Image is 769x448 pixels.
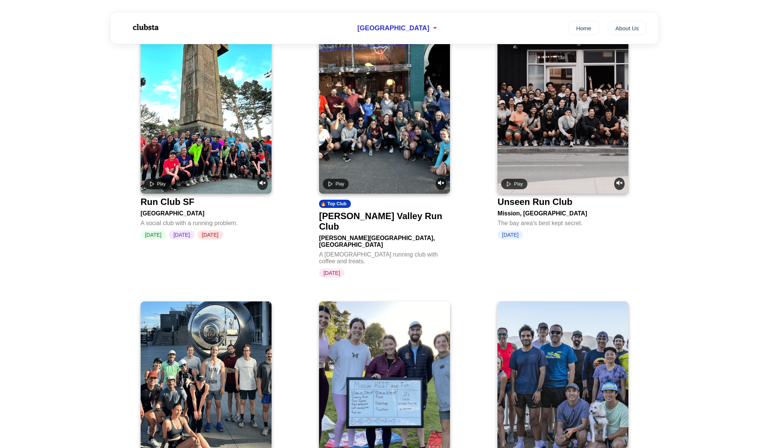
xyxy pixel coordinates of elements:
div: 🔥 Top Club [319,200,351,208]
div: Unseen Run Club [497,197,572,207]
a: Home [569,21,599,35]
a: About Us [608,21,646,35]
div: A social club with a running problem. [141,217,272,227]
span: [GEOGRAPHIC_DATA] [357,24,429,32]
button: Unmute video [257,178,268,190]
button: Play video [144,179,170,189]
span: [DATE] [197,230,223,239]
button: Play video [323,179,349,189]
button: Unmute video [614,178,625,190]
div: [PERSON_NAME] Valley Run Club [319,211,447,232]
div: [GEOGRAPHIC_DATA] [141,207,272,217]
span: Play [336,181,344,187]
div: Mission, [GEOGRAPHIC_DATA] [497,207,628,217]
div: A [DEMOGRAPHIC_DATA] running club with coffee and treats. [319,248,450,265]
button: Play video [501,179,527,189]
span: [DATE] [497,230,523,239]
div: The bay area's best kept secret. [497,217,628,227]
div: Run Club SF [141,197,194,207]
img: Logo [123,18,168,37]
span: Play [157,181,166,187]
a: Play videoUnmute videoRun Club SF[GEOGRAPHIC_DATA]A social club with a running problem.[DATE][DAT... [141,16,272,239]
span: [DATE] [141,230,166,239]
span: [DATE] [169,230,194,239]
div: [PERSON_NAME][GEOGRAPHIC_DATA], [GEOGRAPHIC_DATA] [319,232,450,248]
a: Play videoUnmute video🔥 Top Club[PERSON_NAME] Valley Run Club[PERSON_NAME][GEOGRAPHIC_DATA], [GEO... [319,16,450,277]
a: Play videoUnmute videoUnseen Run ClubMission, [GEOGRAPHIC_DATA]The bay area's best kept secret.[D... [497,16,628,239]
span: Play [514,181,523,187]
button: Unmute video [436,178,446,190]
span: [DATE] [319,269,344,277]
